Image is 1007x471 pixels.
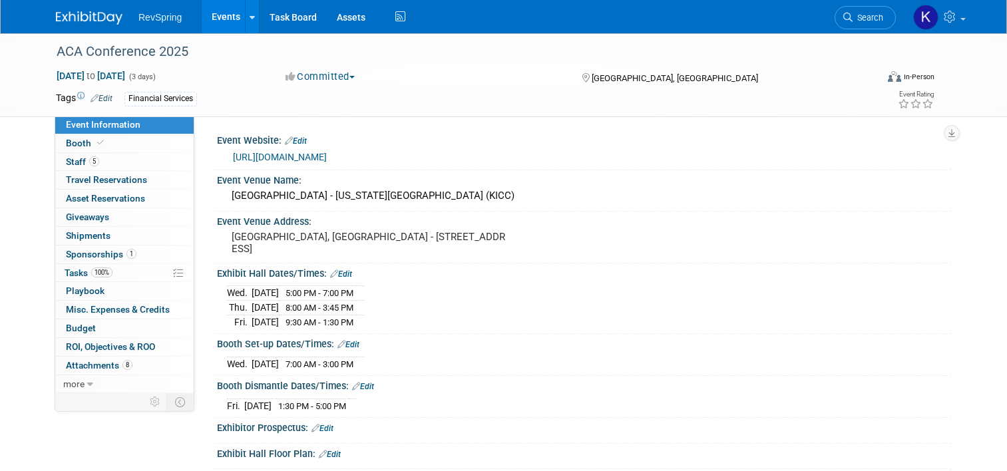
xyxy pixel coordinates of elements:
span: Tasks [65,267,112,278]
span: 1 [126,249,136,259]
span: ROI, Objectives & ROO [66,341,155,352]
span: Travel Reservations [66,174,147,185]
div: Exhibit Hall Floor Plan: [217,444,951,461]
a: Edit [311,424,333,433]
span: 8:00 AM - 3:45 PM [286,303,353,313]
span: [GEOGRAPHIC_DATA], [GEOGRAPHIC_DATA] [592,73,758,83]
td: Wed. [227,357,252,371]
span: 8 [122,360,132,370]
div: Event Format [805,69,934,89]
a: Attachments8 [55,357,194,375]
span: 9:30 AM - 1:30 PM [286,317,353,327]
a: Shipments [55,227,194,245]
pre: [GEOGRAPHIC_DATA], [GEOGRAPHIC_DATA] - [STREET_ADDRESS] [232,231,508,255]
td: Wed. [227,286,252,301]
td: [DATE] [252,301,279,315]
a: Edit [337,340,359,349]
a: Sponsorships1 [55,245,194,263]
a: Edit [285,136,307,146]
a: Search [835,6,896,29]
span: 100% [91,267,112,277]
i: Booth reservation complete [97,139,104,146]
div: [GEOGRAPHIC_DATA] - [US_STATE][GEOGRAPHIC_DATA] (KICC) [227,186,941,206]
a: Booth [55,134,194,152]
a: Tasks100% [55,264,194,282]
span: 5 [89,156,99,166]
div: Financial Services [124,92,197,106]
div: Event Venue Address: [217,212,951,228]
a: Travel Reservations [55,171,194,189]
div: Booth Dismantle Dates/Times: [217,376,951,393]
span: Search [853,13,883,23]
img: Format-Inperson.png [888,71,901,82]
span: Event Information [66,119,140,130]
td: Personalize Event Tab Strip [144,393,167,410]
div: Exhibitor Prospectus: [217,418,951,435]
a: Giveaways [55,208,194,226]
span: more [63,379,85,389]
a: ROI, Objectives & ROO [55,338,194,356]
span: RevSpring [138,12,182,23]
span: Playbook [66,285,104,296]
td: Toggle Event Tabs [167,393,194,410]
button: Committed [281,70,360,84]
span: (3 days) [128,73,156,81]
td: Thu. [227,301,252,315]
span: Shipments [66,230,110,241]
a: Event Information [55,116,194,134]
td: Fri. [227,398,244,412]
div: Booth Set-up Dates/Times: [217,334,951,351]
div: In-Person [903,72,934,82]
span: 1:30 PM - 5:00 PM [278,401,346,411]
td: [DATE] [252,357,279,371]
a: Edit [330,269,352,279]
span: Misc. Expenses & Credits [66,304,170,315]
span: Staff [66,156,99,167]
img: Kelsey Culver [913,5,938,30]
div: ACA Conference 2025 [52,40,860,64]
span: [DATE] [DATE] [56,70,126,82]
div: Event Website: [217,130,951,148]
td: Tags [56,91,112,106]
a: [URL][DOMAIN_NAME] [233,152,327,162]
a: Budget [55,319,194,337]
span: 7:00 AM - 3:00 PM [286,359,353,369]
a: Staff5 [55,153,194,171]
a: Playbook [55,282,194,300]
td: Fri. [227,315,252,329]
a: Asset Reservations [55,190,194,208]
a: Misc. Expenses & Credits [55,301,194,319]
span: Asset Reservations [66,193,145,204]
span: Giveaways [66,212,109,222]
a: more [55,375,194,393]
td: [DATE] [252,286,279,301]
span: Budget [66,323,96,333]
a: Edit [319,450,341,459]
span: 5:00 PM - 7:00 PM [286,288,353,298]
div: Event Rating [898,91,934,98]
img: ExhibitDay [56,11,122,25]
a: Edit [352,382,374,391]
div: Exhibit Hall Dates/Times: [217,263,951,281]
td: [DATE] [244,398,272,412]
td: [DATE] [252,315,279,329]
div: Event Venue Name: [217,170,951,187]
span: Booth [66,138,106,148]
span: Attachments [66,360,132,371]
a: Edit [91,94,112,103]
span: Sponsorships [66,249,136,259]
span: to [85,71,97,81]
